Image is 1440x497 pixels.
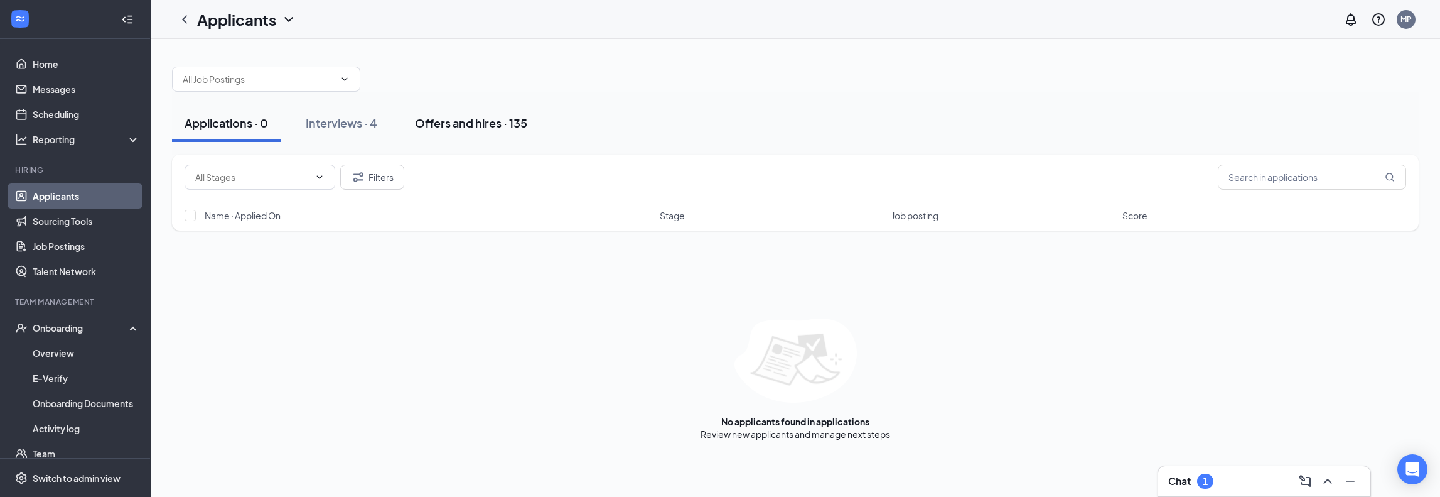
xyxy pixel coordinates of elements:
[660,209,685,222] span: Stage
[33,52,140,77] a: Home
[1298,474,1313,489] svg: ComposeMessage
[1343,12,1358,27] svg: Notifications
[1122,209,1147,222] span: Score
[306,115,377,131] div: Interviews · 4
[891,209,938,222] span: Job posting
[314,172,325,182] svg: ChevronDown
[1203,476,1208,487] div: 1
[33,472,121,484] div: Switch to admin view
[185,115,268,131] div: Applications · 0
[1218,165,1406,190] input: Search in applications
[205,209,281,222] span: Name · Applied On
[33,341,140,366] a: Overview
[33,183,140,209] a: Applicants
[734,319,857,403] img: empty-state
[33,259,140,284] a: Talent Network
[33,209,140,234] a: Sourcing Tools
[1343,474,1358,489] svg: Minimize
[15,472,28,484] svg: Settings
[33,133,141,146] div: Reporting
[340,74,350,84] svg: ChevronDown
[33,391,140,416] a: Onboarding Documents
[15,133,28,146] svg: Analysis
[1318,471,1338,491] button: ChevronUp
[33,366,140,391] a: E-Verify
[1168,474,1191,488] h3: Chat
[281,12,296,27] svg: ChevronDown
[33,102,140,127] a: Scheduling
[1371,12,1386,27] svg: QuestionInfo
[14,13,26,25] svg: WorkstreamLogo
[177,12,192,27] svg: ChevronLeft
[701,428,890,440] div: Review new applicants and manage next steps
[1385,172,1395,182] svg: MagnifyingGlass
[15,322,28,334] svg: UserCheck
[415,115,527,131] div: Offers and hires · 135
[195,170,309,184] input: All Stages
[721,415,869,428] div: No applicants found in applications
[1397,454,1427,484] div: Open Intercom Messenger
[197,9,276,30] h1: Applicants
[351,170,366,185] svg: Filter
[15,165,137,175] div: Hiring
[1400,14,1412,25] div: MP
[33,322,129,334] div: Onboarding
[1340,471,1360,491] button: Minimize
[340,165,404,190] button: Filter Filters
[33,416,140,441] a: Activity log
[33,77,140,102] a: Messages
[121,13,134,26] svg: Collapse
[1320,474,1335,489] svg: ChevronUp
[15,297,137,307] div: Team Management
[33,234,140,259] a: Job Postings
[1295,471,1315,491] button: ComposeMessage
[183,72,335,86] input: All Job Postings
[33,441,140,466] a: Team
